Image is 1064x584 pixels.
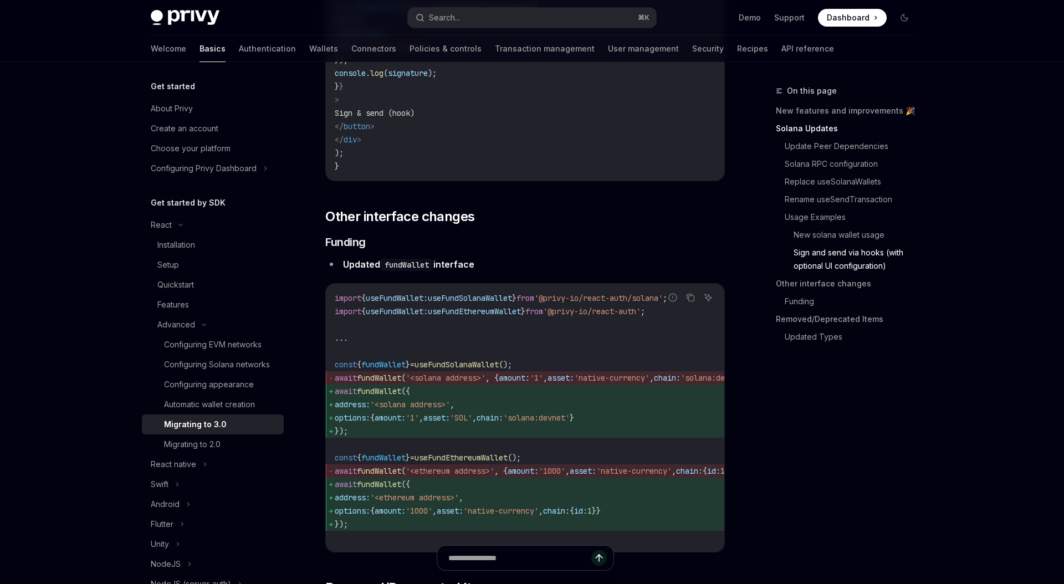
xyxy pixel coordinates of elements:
span: , [419,413,423,423]
span: Dashboard [827,12,869,23]
a: Configuring Solana networks [142,355,284,375]
div: Choose your platform [151,142,231,155]
span: id: [574,506,587,516]
span: ( [401,466,406,476]
span: '<ethereum address>' [406,466,494,476]
span: ); [428,68,437,78]
span: 1 [587,506,592,516]
span: amount: [375,506,406,516]
a: Create an account [142,119,284,139]
span: '<ethereum address>' [370,493,459,503]
span: = [410,453,415,463]
div: Setup [157,258,179,271]
span: } [406,453,410,463]
span: } [512,293,516,303]
span: fundWallet [357,466,401,476]
a: Sign and send via hooks (with optional UI configuration) [794,244,922,275]
a: Migrating to 2.0 [142,434,284,454]
span: amount: [508,466,539,476]
div: Installation [157,238,195,252]
span: '@privy-io/react-auth/solana' [534,293,663,303]
span: (); [499,360,512,370]
span: Funding [325,234,366,250]
span: 'solana:devnet' [681,373,747,383]
strong: Updated interface [343,259,474,270]
span: } [335,81,339,91]
a: Automatic wallet creation [142,395,284,414]
a: Connectors [351,35,396,62]
a: Usage Examples [785,208,922,226]
span: chain: [676,466,703,476]
span: log [370,68,383,78]
div: Configuring EVM networks [164,338,262,351]
div: Features [157,298,189,311]
span: { [370,413,375,423]
a: New features and improvements 🎉 [776,102,922,120]
span: fundWallet [361,453,406,463]
a: Solana RPC configuration [785,155,922,173]
span: chain: [477,413,503,423]
div: Advanced [157,318,195,331]
span: button [344,121,370,131]
span: fundWallet [357,386,401,396]
span: useFundWallet [366,293,423,303]
span: . [366,68,370,78]
div: Android [151,498,180,511]
span: On this page [787,84,837,98]
span: } [406,360,410,370]
span: '1' [530,373,543,383]
a: Authentication [239,35,296,62]
span: options: [335,506,370,516]
span: </ [335,135,344,145]
div: Migrating to 2.0 [164,438,221,451]
a: User management [608,35,679,62]
div: Configuring Privy Dashboard [151,162,257,175]
span: , { [494,466,508,476]
span: div [344,135,357,145]
span: 'native-currency' [574,373,649,383]
span: address: [335,399,370,409]
span: : [423,293,428,303]
span: </ [335,121,344,131]
span: fundWallet [361,360,406,370]
span: { [370,506,375,516]
span: > [357,135,361,145]
div: Configuring appearance [164,378,254,391]
a: About Privy [142,99,284,119]
h5: Get started by SDK [151,196,226,209]
div: Automatic wallet creation [164,398,255,411]
span: , [543,373,548,383]
a: Update Peer Dependencies [785,137,922,155]
div: Unity [151,537,169,551]
span: const [335,453,357,463]
span: , { [485,373,499,383]
span: { [357,453,361,463]
span: '1000' [539,466,565,476]
span: , [649,373,654,383]
span: , [432,506,437,516]
div: Search... [429,11,460,24]
a: Quickstart [142,275,284,295]
span: useFundEthereumWallet [428,306,521,316]
span: const [335,360,357,370]
button: Copy the contents from the code block [683,290,698,305]
span: amount: [499,373,530,383]
a: Choose your platform [142,139,284,158]
span: asset: [423,413,450,423]
button: Toggle dark mode [896,9,913,27]
span: '@privy-io/react-auth' [543,306,641,316]
span: Other interface changes [325,208,474,226]
code: fundWallet [380,259,433,271]
span: ... [335,333,348,343]
div: About Privy [151,102,193,115]
div: Configuring Solana networks [164,358,270,371]
span: useFundSolanaWallet [415,360,499,370]
span: await [335,479,357,489]
span: = [410,360,415,370]
div: Quickstart [157,278,194,291]
span: } [570,413,574,423]
div: Swift [151,478,168,491]
span: asset: [437,506,463,516]
span: ); [335,148,344,158]
a: Replace useSolanaWallets [785,173,922,191]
